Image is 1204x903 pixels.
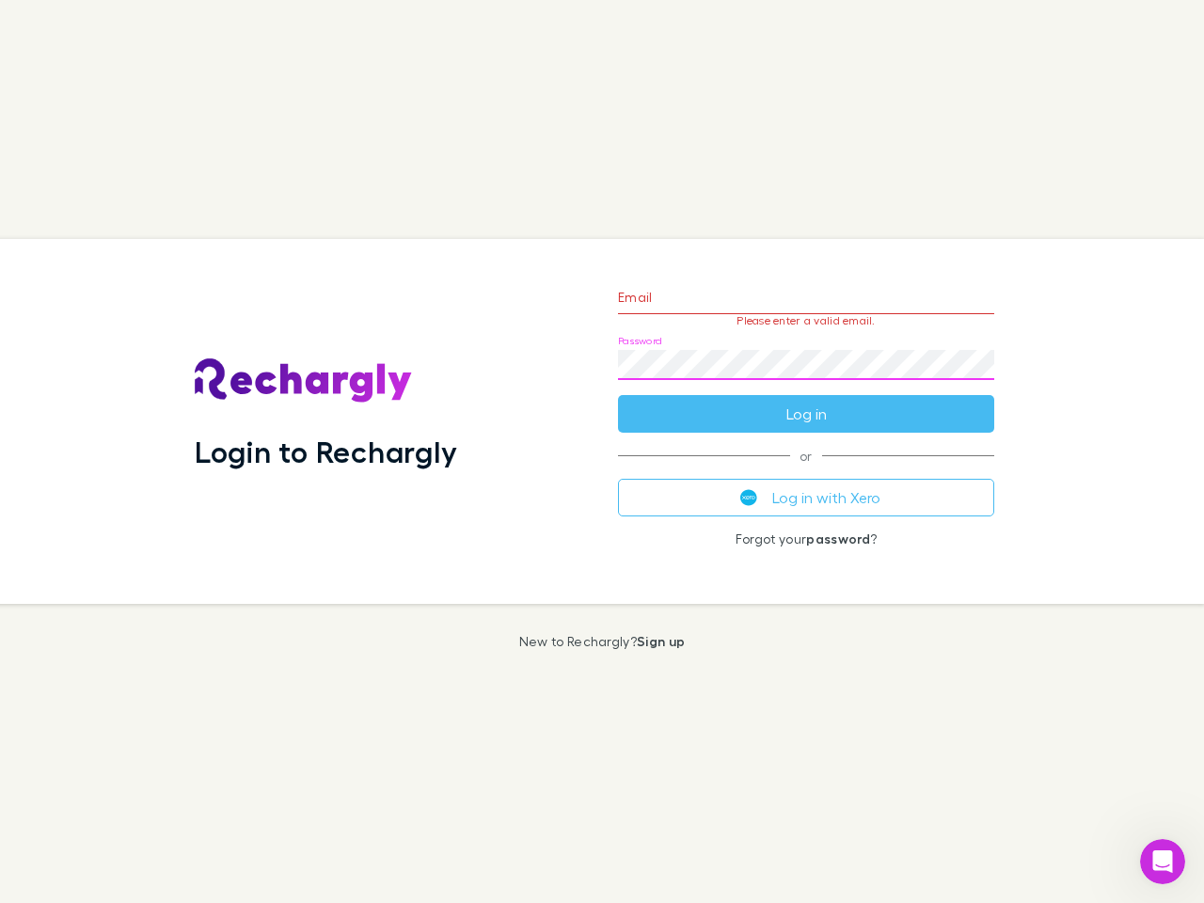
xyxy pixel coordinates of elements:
[806,531,870,547] a: password
[618,479,994,516] button: Log in with Xero
[618,531,994,547] p: Forgot your ?
[618,455,994,456] span: or
[195,358,413,404] img: Rechargly's Logo
[618,334,662,348] label: Password
[519,634,686,649] p: New to Rechargly?
[637,633,685,649] a: Sign up
[740,489,757,506] img: Xero's logo
[618,395,994,433] button: Log in
[1140,839,1185,884] iframe: Intercom live chat
[618,314,994,327] p: Please enter a valid email.
[195,434,457,469] h1: Login to Rechargly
